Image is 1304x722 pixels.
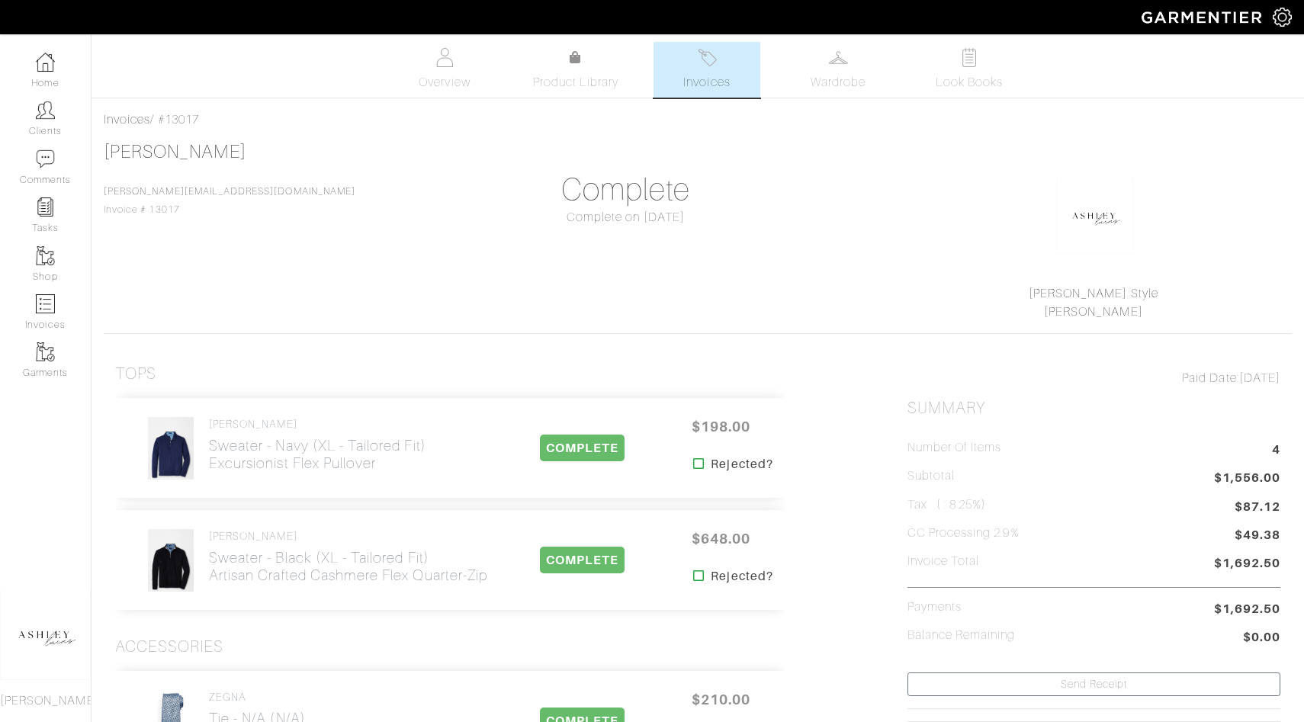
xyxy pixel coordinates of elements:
[209,530,487,584] a: [PERSON_NAME] Sweater - Black (XL - Tailored Fit)Artisan Crafted Cashmere Flex Quarter-Zip
[209,437,426,472] h2: Sweater - Navy (XL - Tailored Fit) Excursionist Flex Pullover
[829,48,848,67] img: wardrobe-487a4870c1b7c33e795ec22d11cfc2ed9d08956e64fb3008fe2437562e282088.svg
[540,547,625,573] span: COMPLETE
[960,48,979,67] img: todo-9ac3debb85659649dc8f770b8b6100bb5dab4b48dedcbae339e5042a72dfd3cc.svg
[1029,287,1158,300] a: [PERSON_NAME] Style
[1057,178,1133,254] img: okhkJxsQsug8ErY7G9ypRsDh.png
[522,49,629,91] a: Product Library
[675,683,766,716] span: $210.00
[1044,305,1143,319] a: [PERSON_NAME]
[115,637,224,656] h3: Accessories
[104,142,246,162] a: [PERSON_NAME]
[104,186,355,215] span: Invoice # 13017
[907,369,1280,387] div: [DATE]
[36,101,55,120] img: clients-icon-6bae9207a08558b7cb47a8932f037763ab4055f8c8b6bfacd5dc20c3e0201464.png
[785,42,891,98] a: Wardrobe
[36,294,55,313] img: orders-icon-0abe47150d42831381b5fb84f609e132dff9fe21cb692f30cb5eec754e2cba89.png
[711,567,772,586] strong: Rejected?
[1272,441,1280,461] span: 4
[36,246,55,265] img: garments-icon-b7da505a4dc4fd61783c78ac3ca0ef83fa9d6f193b1c9dc38574b1d14d53ca28.png
[1134,4,1273,30] img: garmentier-logo-header-white-b43fb05a5012e4ada735d5af1a66efaba907eab6374d6393d1fbf88cb4ef424d.png
[115,364,156,383] h3: Tops
[391,42,498,98] a: Overview
[104,111,1292,129] div: / #13017
[1214,469,1280,489] span: $1,556.00
[698,48,717,67] img: orders-27d20c2124de7fd6de4e0e44c1d41de31381a507db9b33961299e4e07d508b8c.svg
[1273,8,1292,27] img: gear-icon-white-bd11855cb880d31180b6d7d6211b90ccbf57a29d726f0c71d8c61bd08dd39cc2.png
[907,628,1016,643] h5: Balance Remaining
[209,549,487,584] h2: Sweater - Black (XL - Tailored Fit) Artisan Crafted Cashmere Flex Quarter-Zip
[1214,600,1280,618] span: $1,692.50
[907,600,962,615] h5: Payments
[36,149,55,168] img: comment-icon-a0a6a9ef722e966f86d9cbdc48e553b5cf19dbc54f86b18d962a5391bc8f6eb6.png
[711,455,772,473] strong: Rejected?
[209,418,426,472] a: [PERSON_NAME] Sweater - Navy (XL - Tailored Fit)Excursionist Flex Pullover
[654,42,760,98] a: Invoices
[907,554,980,569] h5: Invoice Total
[907,672,1280,696] a: Send Receipt
[907,441,1002,455] h5: Number of Items
[675,522,766,555] span: $648.00
[1235,498,1280,516] span: $87.12
[36,53,55,72] img: dashboard-icon-dbcd8f5a0b271acd01030246c82b418ddd0df26cd7fceb0bd07c9910d44c42f6.png
[209,691,352,704] h4: ZEGNA
[1243,628,1280,649] span: $0.00
[419,73,470,91] span: Overview
[439,208,812,226] div: Complete on [DATE]
[907,526,1020,541] h5: CC Processing 2.9%
[104,113,150,127] a: Invoices
[1214,554,1280,575] span: $1,692.50
[209,418,426,431] h4: [PERSON_NAME]
[36,197,55,217] img: reminder-icon-8004d30b9f0a5d33ae49ab947aed9ed385cf756f9e5892f1edd6e32f2345188e.png
[209,530,487,543] h4: [PERSON_NAME]
[907,399,1280,418] h2: Summary
[675,410,766,443] span: $198.00
[907,469,955,483] h5: Subtotal
[36,342,55,361] img: garments-icon-b7da505a4dc4fd61783c78ac3ca0ef83fa9d6f193b1c9dc38574b1d14d53ca28.png
[1182,371,1239,385] span: Paid Date:
[439,172,812,208] h1: Complete
[907,498,987,512] h5: Tax ( : 8.25%)
[811,73,866,91] span: Wardrobe
[147,528,194,592] img: LZFKQhKFCbULyF8ab7JdSw8c
[916,42,1023,98] a: Look Books
[540,435,625,461] span: COMPLETE
[533,73,619,91] span: Product Library
[936,73,1004,91] span: Look Books
[1235,526,1280,547] span: $49.38
[147,416,194,480] img: wdzrjCPDRgbv5cP7h56wNBCp
[104,186,355,197] a: [PERSON_NAME][EMAIL_ADDRESS][DOMAIN_NAME]
[683,73,730,91] span: Invoices
[435,48,454,67] img: basicinfo-40fd8af6dae0f16599ec9e87c0ef1c0a1fdea2edbe929e3d69a839185d80c458.svg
